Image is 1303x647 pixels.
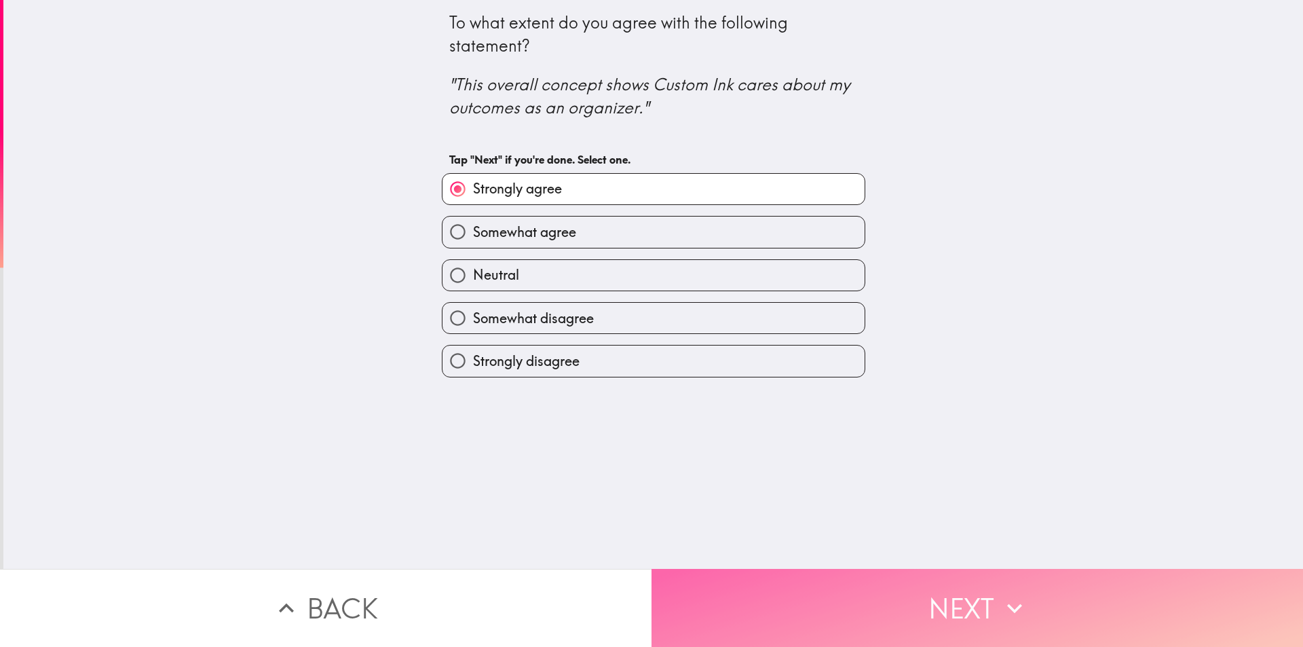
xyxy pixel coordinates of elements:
[473,352,580,371] span: Strongly disagree
[473,309,594,328] span: Somewhat disagree
[442,260,865,291] button: Neutral
[473,223,576,242] span: Somewhat agree
[473,265,519,284] span: Neutral
[449,12,858,119] div: To what extent do you agree with the following statement?
[473,179,562,198] span: Strongly agree
[442,217,865,247] button: Somewhat agree
[651,569,1303,647] button: Next
[442,174,865,204] button: Strongly agree
[449,152,858,167] h6: Tap "Next" if you're done. Select one.
[442,303,865,333] button: Somewhat disagree
[449,74,854,117] i: "This overall concept shows Custom Ink cares about my outcomes as an organizer."
[442,346,865,376] button: Strongly disagree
